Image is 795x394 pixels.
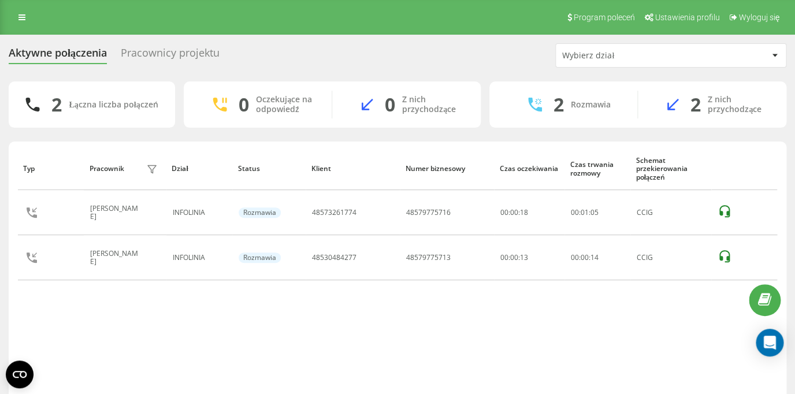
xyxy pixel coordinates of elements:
div: 2 [51,94,62,116]
div: 48573261774 [312,209,356,217]
div: 00:00:13 [500,254,558,262]
span: 01 [581,207,589,217]
div: Status [237,165,300,173]
div: Pracownik [90,165,124,173]
div: INFOLINIA [173,254,226,262]
div: Rozmawia [239,207,281,218]
button: Open CMP widget [6,360,34,388]
div: Z nich przychodzące [402,95,463,114]
div: Rozmawia [571,100,611,110]
span: 00 [581,252,589,262]
span: 05 [590,207,599,217]
span: Wyloguj się [738,13,779,22]
div: Schemat przekierowania połączeń [636,157,705,181]
span: 00 [571,207,579,217]
div: Wybierz dział [562,51,700,61]
div: INFOLINIA [173,209,226,217]
div: CCIG [637,209,705,217]
div: 2 [690,94,701,116]
div: Numer biznesowy [405,165,488,173]
div: : : [571,254,599,262]
div: 00:00:18 [500,209,558,217]
div: Aktywne połączenia [9,47,107,65]
span: Ustawienia profilu [655,13,719,22]
div: : : [571,209,599,217]
span: 00 [571,252,579,262]
div: Rozmawia [239,252,281,263]
div: 2 [553,94,564,116]
div: Czas oczekiwania [499,165,559,173]
div: 48579775716 [406,209,451,217]
div: Typ [23,165,78,173]
div: Czas trwania rozmowy [570,161,625,177]
div: Dział [172,165,226,173]
div: 0 [385,94,395,116]
div: CCIG [637,254,705,262]
div: Pracownicy projektu [121,47,220,65]
div: Oczekujące na odpowiedź [256,95,314,114]
div: 48530484277 [312,254,356,262]
div: 48579775713 [406,254,451,262]
div: [PERSON_NAME] [90,250,143,266]
div: Łączna liczba połączeń [69,100,158,110]
div: Z nich przychodzące [708,95,769,114]
span: 14 [590,252,599,262]
span: Program poleceń [573,13,634,22]
div: Klient [311,165,394,173]
div: Open Intercom Messenger [756,329,783,356]
div: [PERSON_NAME] [90,205,143,221]
div: 0 [239,94,249,116]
